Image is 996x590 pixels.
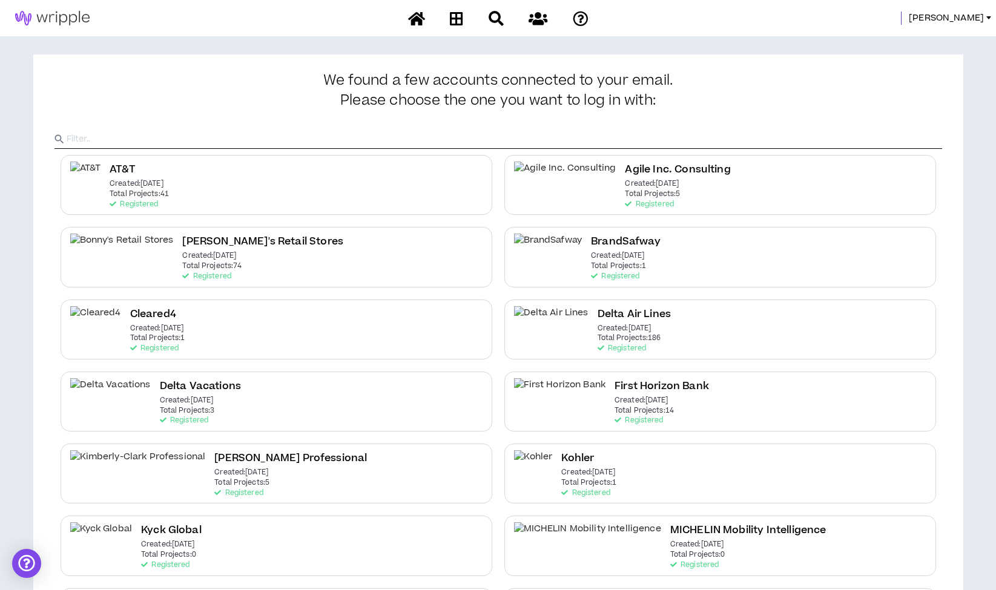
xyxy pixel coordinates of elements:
p: Created: [DATE] [561,468,615,477]
p: Registered [625,200,673,209]
p: Total Projects: 1 [130,334,185,343]
p: Registered [141,561,190,569]
input: Filter.. [67,130,942,148]
h2: Kyck Global [141,522,202,539]
span: [PERSON_NAME] [909,11,984,25]
h2: Delta Vacations [160,378,241,395]
p: Total Projects: 1 [591,262,646,270]
img: Delta Vacations [70,378,151,405]
img: Cleared4 [70,306,121,333]
h2: Kohler [561,450,594,467]
h2: BrandSafway [591,234,661,250]
h2: MICHELIN Mobility Intelligence [670,522,826,539]
p: Registered [591,272,639,281]
img: MICHELIN Mobility Intelligence [514,522,661,549]
h2: [PERSON_NAME]'s Retail Stores [182,234,343,250]
p: Created: [DATE] [141,540,195,549]
p: Registered [598,344,646,353]
h3: We found a few accounts connected to your email. [54,73,942,109]
p: Registered [561,489,610,497]
p: Total Projects: 0 [670,551,725,559]
p: Registered [214,489,263,497]
p: Created: [DATE] [130,324,184,333]
p: Total Projects: 74 [182,262,242,270]
h2: Delta Air Lines [598,306,671,323]
p: Total Projects: 1 [561,479,616,487]
p: Created: [DATE] [670,540,724,549]
img: Agile Inc. Consulting [514,162,616,189]
p: Registered [670,561,719,569]
p: Total Projects: 41 [110,190,169,198]
p: Total Projects: 0 [141,551,196,559]
p: Registered [110,200,158,209]
p: Registered [182,272,231,281]
p: Created: [DATE] [214,468,268,477]
img: Kyck Global [70,522,133,549]
p: Created: [DATE] [598,324,651,333]
h2: Agile Inc. Consulting [625,162,730,178]
h2: Cleared4 [130,306,176,323]
p: Created: [DATE] [615,396,668,405]
p: Total Projects: 3 [160,407,215,415]
p: Registered [615,416,663,425]
img: AT&T [70,162,101,189]
p: Created: [DATE] [110,180,163,188]
p: Registered [160,416,208,425]
img: Delta Air Lines [514,306,589,333]
h2: AT&T [110,162,136,178]
h2: [PERSON_NAME] Professional [214,450,367,467]
p: Created: [DATE] [625,180,679,188]
img: Bonny's Retail Stores [70,234,174,261]
p: Total Projects: 14 [615,407,674,415]
p: Created: [DATE] [182,252,236,260]
p: Registered [130,344,179,353]
p: Created: [DATE] [160,396,214,405]
img: First Horizon Bank [514,378,606,405]
img: BrandSafway [514,234,582,261]
span: Please choose the one you want to log in with: [340,93,656,110]
p: Total Projects: 5 [625,190,680,198]
div: Open Intercom Messenger [12,549,41,578]
h2: First Horizon Bank [615,378,709,395]
p: Created: [DATE] [591,252,645,260]
p: Total Projects: 5 [214,479,269,487]
img: Kohler [514,450,553,477]
img: Kimberly-Clark Professional [70,450,206,477]
p: Total Projects: 186 [598,334,661,343]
